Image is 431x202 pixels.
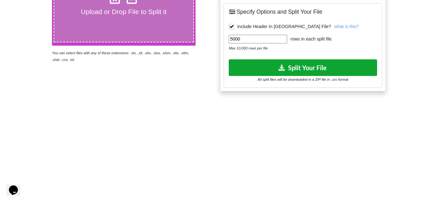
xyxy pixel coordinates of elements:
span: what is this? [334,24,359,29]
i: You can select files with any of these extensions: .xls, .xlt, .xlm, .xlsx, .xlsm, .xltx, .xltm, ... [52,51,189,62]
i: All split files will be downloaded in a ZIP file in .csv format [257,78,348,81]
h5: Specify Options and Split Your File [229,8,377,15]
button: Split Your File [229,59,377,76]
h4: Upload or Drop File to Split it [54,8,194,16]
iframe: chat widget [6,176,27,196]
i: Max 10,000 rows per file [229,46,268,50]
label: rows in each split file [287,36,331,42]
label: Include Header In [GEOGRAPHIC_DATA] File? [229,24,331,29]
